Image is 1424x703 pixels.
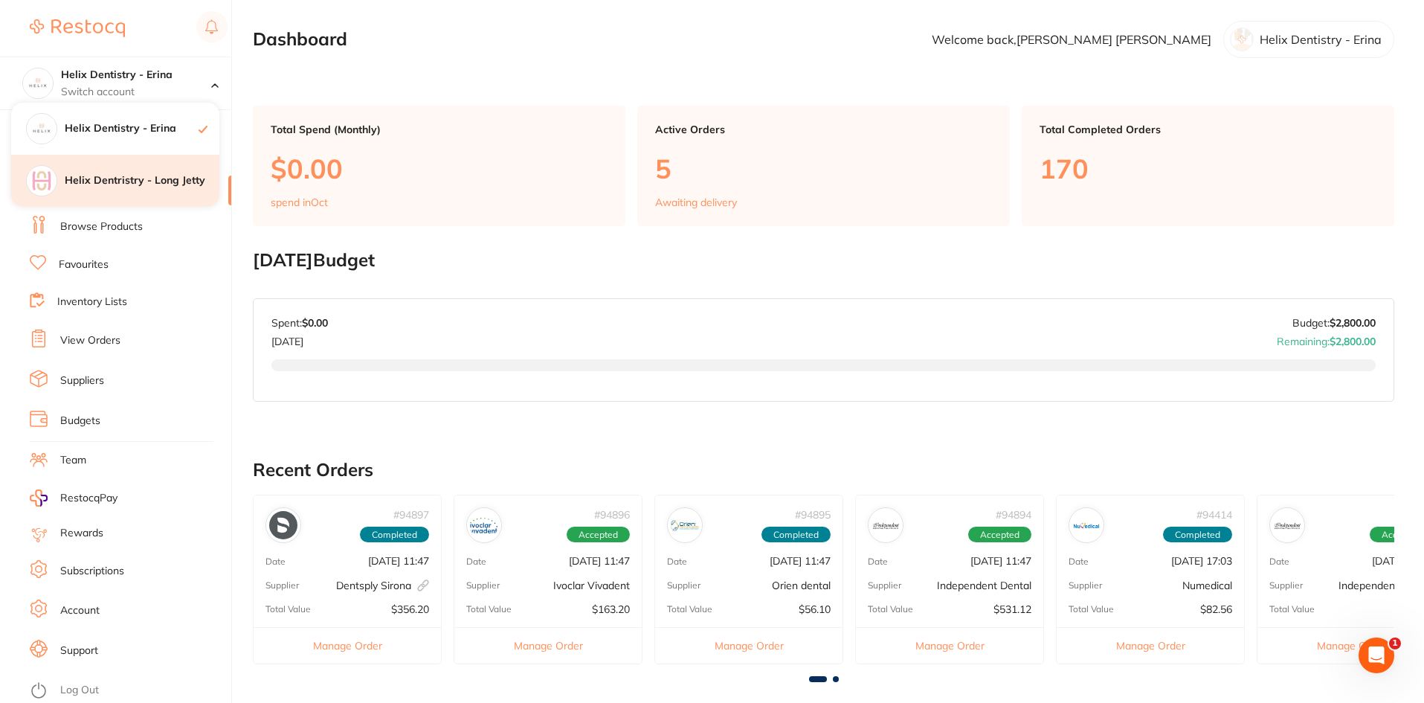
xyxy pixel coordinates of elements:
[1330,316,1376,330] strong: $2,800.00
[30,11,125,45] a: Restocq Logo
[30,679,227,703] button: Log Out
[1196,509,1232,521] p: # 94414
[265,604,311,614] p: Total Value
[59,257,109,272] a: Favourites
[1022,106,1394,226] a: Total Completed Orders170
[655,627,843,664] button: Manage Order
[1040,153,1376,184] p: 170
[269,511,297,539] img: Dentsply Sirona
[271,196,328,208] p: spend in Oct
[60,526,103,541] a: Rewards
[253,250,1394,271] h2: [DATE] Budget
[667,580,700,591] p: Supplier
[60,683,99,698] a: Log Out
[57,295,127,309] a: Inventory Lists
[594,509,630,521] p: # 94896
[655,153,992,184] p: 5
[466,604,512,614] p: Total Value
[1069,580,1102,591] p: Supplier
[265,556,286,567] p: Date
[60,414,100,428] a: Budgets
[667,556,687,567] p: Date
[23,68,53,98] img: Helix Dentistry - Erina
[60,643,98,658] a: Support
[1072,511,1101,539] img: Numedical
[799,603,831,615] p: $56.10
[336,580,429,591] p: Dentsply Sirona
[253,460,1394,481] h2: Recent Orders
[932,33,1211,46] p: Welcome back, [PERSON_NAME] [PERSON_NAME]
[655,123,992,135] p: Active Orders
[655,196,737,208] p: Awaiting delivery
[996,509,1031,521] p: # 94894
[368,555,429,567] p: [DATE] 11:47
[65,121,199,136] h4: Helix Dentistry - Erina
[1200,603,1232,615] p: $82.56
[60,373,104,388] a: Suppliers
[60,219,143,234] a: Browse Products
[253,29,347,50] h2: Dashboard
[770,555,831,567] p: [DATE] 11:47
[265,580,299,591] p: Supplier
[761,527,831,543] span: Completed
[970,555,1031,567] p: [DATE] 11:47
[466,580,500,591] p: Supplier
[393,509,429,521] p: # 94897
[65,173,219,188] h4: Helix Dentristry - Long Jetty
[60,603,100,618] a: Account
[254,627,441,664] button: Manage Order
[60,453,86,468] a: Team
[868,580,901,591] p: Supplier
[553,580,630,591] p: Ivoclar Vivadent
[27,166,57,196] img: Helix Dentristry - Long Jetty
[1040,123,1376,135] p: Total Completed Orders
[1277,330,1376,347] p: Remaining:
[1260,33,1382,46] p: Helix Dentistry - Erina
[1182,580,1232,591] p: Numedical
[271,317,328,329] p: Spent:
[391,603,429,615] p: $356.20
[1069,604,1114,614] p: Total Value
[30,489,117,507] a: RestocqPay
[271,153,608,184] p: $0.00
[592,603,630,615] p: $163.20
[671,511,699,539] img: Orien dental
[30,19,125,37] img: Restocq Logo
[466,556,486,567] p: Date
[993,603,1031,615] p: $531.12
[61,85,211,100] p: Switch account
[60,564,124,579] a: Subscriptions
[253,106,625,226] a: Total Spend (Monthly)$0.00spend inOct
[937,580,1031,591] p: Independent Dental
[868,556,888,567] p: Date
[567,527,630,543] span: Accepted
[1069,556,1089,567] p: Date
[1163,527,1232,543] span: Completed
[1330,335,1376,348] strong: $2,800.00
[1389,638,1401,649] span: 1
[1269,604,1315,614] p: Total Value
[27,114,57,144] img: Helix Dentistry - Erina
[60,491,117,506] span: RestocqPay
[667,604,712,614] p: Total Value
[1292,317,1376,329] p: Budget:
[868,604,913,614] p: Total Value
[360,527,429,543] span: Completed
[1269,556,1289,567] p: Date
[1171,555,1232,567] p: [DATE] 17:03
[1269,580,1303,591] p: Supplier
[1359,638,1394,673] iframe: Intercom live chat
[772,580,831,591] p: Orien dental
[470,511,498,539] img: Ivoclar Vivadent
[60,333,120,348] a: View Orders
[61,68,211,83] h4: Helix Dentistry - Erina
[795,509,831,521] p: # 94895
[968,527,1031,543] span: Accepted
[569,555,630,567] p: [DATE] 11:47
[302,316,328,330] strong: $0.00
[637,106,1010,226] a: Active Orders5Awaiting delivery
[1057,627,1244,664] button: Manage Order
[30,489,48,507] img: RestocqPay
[271,123,608,135] p: Total Spend (Monthly)
[271,330,328,347] p: [DATE]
